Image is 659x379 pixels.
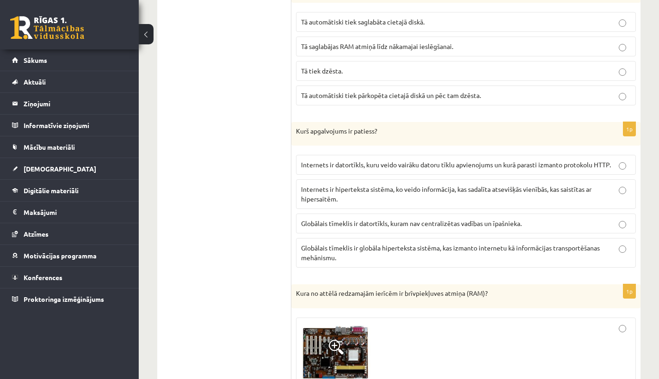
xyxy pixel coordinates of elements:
span: Digitālie materiāli [24,186,79,195]
span: Aktuāli [24,78,46,86]
legend: Ziņojumi [24,93,127,114]
span: Tā tiek dzēsta. [301,67,343,75]
a: Rīgas 1. Tālmācības vidusskola [10,16,84,39]
input: Globālais tīmeklis ir globāla hiperteksta sistēma, kas izmanto internetu kā informācijas transpor... [619,245,626,253]
input: Tā tiek dzēsta. [619,68,626,76]
a: Maksājumi [12,202,127,223]
span: Proktoringa izmēģinājums [24,295,104,303]
a: Sākums [12,49,127,71]
input: Tā automātiski tiek saglabāta cietajā diskā. [619,19,626,27]
input: Globālais tīmeklis ir datortīkls, kuram nav centralizētas vadības un īpašnieka. [619,221,626,228]
span: Atzīmes [24,230,49,238]
a: Mācību materiāli [12,136,127,158]
span: [DEMOGRAPHIC_DATA] [24,165,96,173]
a: Motivācijas programma [12,245,127,266]
input: Tā automātiski tiek pārkopēta cietajā diskā un pēc tam dzēsta. [619,93,626,100]
span: Mācību materiāli [24,143,75,151]
span: Tā saglabājas RAM atmiņā līdz nākamajai ieslēgšanai. [301,42,453,50]
span: Konferences [24,273,62,281]
legend: Informatīvie ziņojumi [24,115,127,136]
a: Digitālie materiāli [12,180,127,201]
a: Atzīmes [12,223,127,245]
span: Globālais tīmeklis ir datortīkls, kuram nav centralizētas vadības un īpašnieka. [301,219,522,227]
a: Ziņojumi [12,93,127,114]
a: [DEMOGRAPHIC_DATA] [12,158,127,179]
p: 1p [623,284,636,299]
a: Konferences [12,267,127,288]
p: Kurš apgalvojums ir patiess? [296,127,590,136]
span: Internets ir hiperteksta sistēma, ko veido informācija, kas sadalīta atsevišķās vienībās, kas sai... [301,185,591,203]
input: Internets ir hiperteksta sistēma, ko veido informācija, kas sadalīta atsevišķās vienībās, kas sai... [619,187,626,194]
a: Aktuāli [12,71,127,92]
a: Proktoringa izmēģinājums [12,288,127,310]
span: Globālais tīmeklis ir globāla hiperteksta sistēma, kas izmanto internetu kā informācijas transpor... [301,244,600,262]
span: Tā automātiski tiek pārkopēta cietajā diskā un pēc tam dzēsta. [301,91,481,99]
input: Internets ir datortīkls, kuru veido vairāku datoru tīklu apvienojums un kurā parasti izmanto prot... [619,162,626,170]
span: Motivācijas programma [24,251,97,260]
p: 1p [623,122,636,136]
a: Informatīvie ziņojumi [12,115,127,136]
p: Kura no attēlā redzamajām ierīcēm ir brīvpiekļuves atmiņa (RAM)? [296,289,590,298]
span: Sākums [24,56,47,64]
span: Internets ir datortīkls, kuru veido vairāku datoru tīklu apvienojums un kurā parasti izmanto prot... [301,160,611,169]
input: Tā saglabājas RAM atmiņā līdz nākamajai ieslēgšanai. [619,44,626,51]
span: Tā automātiski tiek saglabāta cietajā diskā. [301,18,425,26]
legend: Maksājumi [24,202,127,223]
